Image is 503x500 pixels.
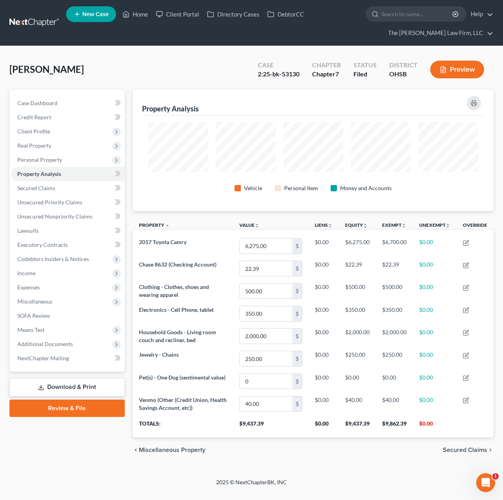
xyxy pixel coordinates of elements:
a: Unsecured Priority Claims [11,195,125,209]
th: $9,437.39 [233,415,309,437]
span: 2017 Toyota Camry [139,239,187,245]
td: $500.00 [339,280,376,302]
a: Directory Cases [203,7,263,21]
td: $250.00 [339,348,376,370]
td: $0.00 [309,280,339,302]
div: OHSB [389,70,418,79]
a: Client Portal [152,7,203,21]
th: $0.00 [413,415,457,437]
span: Additional Documents [17,341,73,347]
a: Secured Claims [11,181,125,195]
td: $0.00 [339,370,376,393]
i: expand_less [165,223,170,228]
button: Secured Claims chevron_right [443,447,494,453]
div: Status [353,61,377,70]
div: $ [292,261,302,276]
span: Household Goods - Living room couch and recliner, bed [139,329,216,343]
span: Secured Claims [443,447,487,453]
a: Property Analysis [11,167,125,181]
td: $0.00 [413,257,457,280]
span: Codebtors Insiders & Notices [17,256,89,262]
td: $22.39 [376,257,413,280]
span: SOFA Review [17,312,50,319]
input: 0.00 [240,306,292,321]
span: 7 [335,70,339,78]
td: $0.00 [376,370,413,393]
a: Help [467,7,493,21]
div: $ [292,374,302,389]
span: Client Profile [17,128,50,135]
td: $2,000.00 [339,325,376,347]
td: $0.00 [413,370,457,393]
div: $ [292,239,302,254]
i: unfold_more [255,223,259,228]
a: Liensunfold_more [315,222,333,228]
span: Pet(s) - One Dog (sentimental value) [139,374,226,381]
span: Property Analysis [17,170,61,177]
td: $6,275.00 [339,235,376,257]
a: SOFA Review [11,309,125,323]
td: $0.00 [413,348,457,370]
th: $9,862.39 [376,415,413,437]
a: Unexemptunfold_more [419,222,450,228]
a: NextChapter Mailing [11,351,125,365]
div: 2:25-bk-53130 [258,70,300,79]
td: $0.00 [413,302,457,325]
td: $0.00 [309,325,339,347]
td: $0.00 [309,370,339,393]
div: Vehicle [244,184,262,192]
td: $0.00 [413,393,457,415]
td: $0.00 [413,235,457,257]
th: Totals: [133,415,233,437]
span: Secured Claims [17,185,55,191]
i: chevron_left [133,447,139,453]
span: Unsecured Priority Claims [17,199,82,206]
span: Case Dashboard [17,100,57,106]
div: $ [292,396,302,411]
span: Means Test [17,326,44,333]
div: Money and Accounts [340,184,392,192]
td: $22.39 [339,257,376,280]
input: 0.00 [240,261,292,276]
a: Valueunfold_more [239,222,259,228]
span: Clothing - Clothes, shoes and wearing apparel [139,283,209,298]
td: $0.00 [413,325,457,347]
a: The [PERSON_NAME] Law Firm, LLC [384,26,493,40]
i: unfold_more [401,223,406,228]
button: chevron_left Miscellaneous Property [133,447,205,453]
td: $250.00 [376,348,413,370]
div: Personal Item [284,184,318,192]
a: Home [118,7,152,21]
a: Review & File [9,400,125,417]
th: Override [457,217,494,235]
i: unfold_more [446,223,450,228]
span: 1 [492,473,499,480]
span: Jewelry - Chains [139,351,179,358]
i: unfold_more [363,223,368,228]
span: Chase 8632 (Checking Account) [139,261,216,268]
span: Miscellaneous Property [139,447,205,453]
span: Lawsuits [17,227,39,234]
input: 0.00 [240,396,292,411]
td: $40.00 [376,393,413,415]
input: 0.00 [240,329,292,344]
div: $ [292,329,302,344]
span: Venmo (Other (Credit Union, Health Savings Account, etc)) [139,396,227,411]
td: $0.00 [309,302,339,325]
span: Personal Property [17,156,62,163]
iframe: Intercom live chat [476,473,495,492]
a: Executory Contracts [11,238,125,252]
td: $0.00 [309,348,339,370]
div: $ [292,283,302,298]
th: $0.00 [309,415,339,437]
a: Property expand_less [139,222,170,228]
td: $500.00 [376,280,413,302]
span: [PERSON_NAME] [9,63,84,75]
span: New Case [82,11,109,17]
td: $0.00 [413,280,457,302]
div: 2025 © NextChapterBK, INC [27,478,476,493]
span: Executory Contracts [17,241,68,248]
span: Miscellaneous [17,298,52,305]
div: $ [292,306,302,321]
span: Electronics - Cell Phone, tablet [139,306,214,313]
